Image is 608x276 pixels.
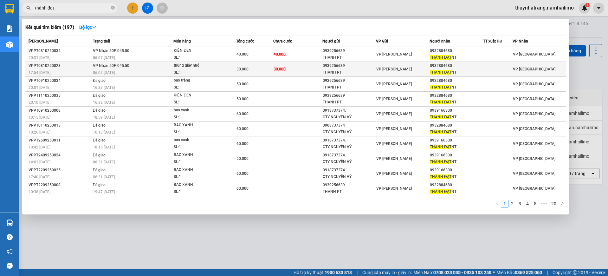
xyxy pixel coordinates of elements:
[236,112,249,116] span: 60.000
[174,137,221,144] div: bao xanh
[559,200,566,207] li: Next Page
[376,97,412,101] span: VP [PERSON_NAME]
[513,112,555,116] span: VP [GEOGRAPHIC_DATA]
[174,62,221,69] div: thùng giấy nhỏ
[430,174,483,180] div: NT
[174,107,221,114] div: bao xanh
[29,145,50,149] span: 10:42 [DATE]
[93,115,115,120] span: 18:59 [DATE]
[430,159,483,165] div: NT
[93,130,115,135] span: 10:18 [DATE]
[508,200,516,207] li: 2
[513,141,555,146] span: VP [GEOGRAPHIC_DATA]
[6,25,13,32] img: solution-icon
[430,130,451,134] span: THÀNH ĐẠT
[93,78,106,83] span: Đã giao
[93,39,110,43] span: Trạng thái
[549,200,559,207] li: 20
[501,200,508,207] a: 1
[273,39,292,43] span: Chưa cước
[516,200,523,207] a: 3
[236,97,249,101] span: 50.000
[532,200,539,207] a: 5
[93,100,115,105] span: 16:32 [DATE]
[513,82,555,86] span: VP [GEOGRAPHIC_DATA]
[323,69,376,76] div: THANH PT
[6,41,13,48] img: warehouse-icon
[29,48,91,54] div: VPPT0810250034
[430,100,451,104] span: THÀNH ĐẠT
[516,200,524,207] li: 3
[493,200,501,207] li: Previous Page
[174,129,221,136] div: SL: 1
[93,168,106,172] span: Đã giao
[430,92,483,99] div: 0932884680
[174,122,221,129] div: BAO XANH
[93,63,129,68] span: VP Nhận 50F-045.50
[93,85,115,90] span: 16:33 [DATE]
[323,144,376,150] div: CTY NGUYÊN VỸ
[509,200,516,207] a: 2
[174,84,221,91] div: SL: 1
[174,54,221,61] div: SL: 1
[430,77,483,84] div: 0932884680
[29,107,91,114] div: VPPT0910250008
[26,6,31,10] span: search
[323,174,376,180] div: CTY NGUYÊN VỸ
[323,114,376,121] div: CTY NGUYÊN VỸ
[236,127,249,131] span: 60.000
[93,175,115,179] span: 08:31 [DATE]
[236,52,249,56] span: 40.000
[376,186,412,191] span: VP [PERSON_NAME]
[430,167,483,174] div: 0939166300
[25,24,74,31] h3: Kết quả tìm kiếm ( 197 )
[539,200,549,207] span: •••
[323,48,376,54] div: 0939256639
[323,129,376,135] div: CTY NGUYÊN VỸ
[430,174,451,179] span: THÀNH ĐẠT
[493,200,501,207] button: left
[93,138,106,142] span: Đã giao
[322,39,340,43] span: Người gửi
[93,145,115,149] span: 18:15 [DATE]
[430,54,483,61] div: NT
[29,100,50,105] span: 20:10 [DATE]
[323,167,376,174] div: 0918737374.
[430,182,483,188] div: 0932884680
[93,160,115,164] span: 08:31 [DATE]
[513,39,528,43] span: VP Nhận
[29,130,50,135] span: 10:26 [DATE]
[174,77,221,84] div: bao trắng
[35,4,110,11] input: Tìm tên, số ĐT hoặc mã đơn
[430,69,483,76] div: NT
[376,82,412,86] span: VP [PERSON_NAME]
[29,190,50,194] span: 10:38 [DATE]
[74,22,101,32] button: Bộ lọcdown
[376,67,412,71] span: VP [PERSON_NAME]
[430,84,483,91] div: NT
[7,248,13,254] span: notification
[430,107,483,114] div: 0939166300
[174,144,221,151] div: SL: 1
[93,123,106,128] span: Đã giao
[93,93,106,98] span: Đã giao
[7,263,13,269] span: message
[111,5,115,11] span: close-circle
[430,188,483,195] div: NT
[174,92,221,99] div: KIỆN ĐEN
[430,62,483,69] div: 0932884680
[513,67,555,71] span: VP [GEOGRAPHIC_DATA]
[236,67,249,71] span: 30.000
[559,200,566,207] button: right
[513,52,555,56] span: VP [GEOGRAPHIC_DATA]
[430,48,483,54] div: 0932884680
[430,70,451,75] span: THÀNH ĐẠT
[174,181,221,188] div: BAO XANH
[29,56,50,60] span: 20:31 [DATE]
[93,190,115,194] span: 19:47 [DATE]
[376,171,412,176] span: VP [PERSON_NAME]
[29,182,91,188] div: VPPT2209250008
[323,92,376,99] div: 0939256639
[323,54,376,61] div: THANH PT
